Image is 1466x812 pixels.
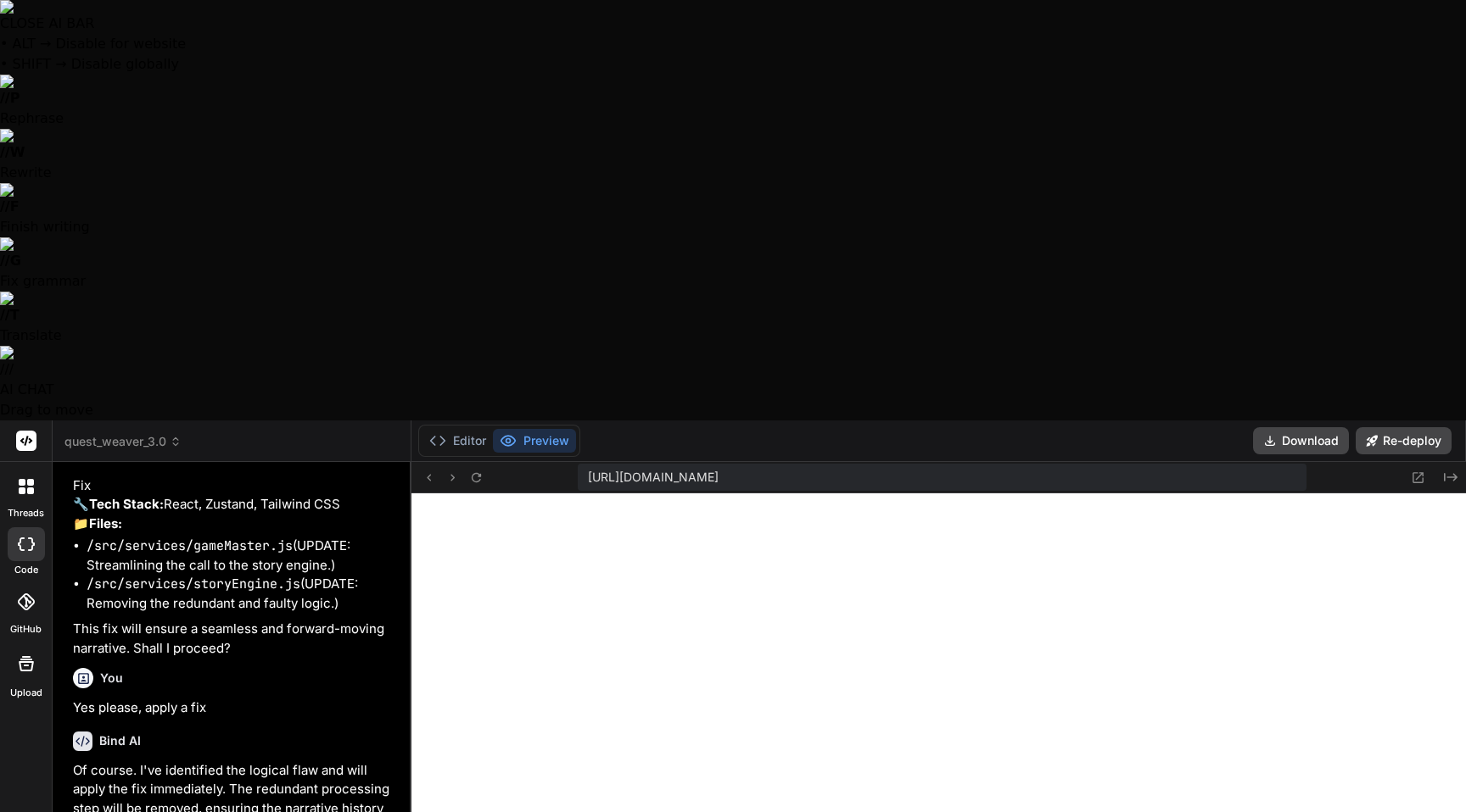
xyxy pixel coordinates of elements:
[588,469,719,486] span: [URL][DOMAIN_NAME]
[1356,427,1452,454] button: Re-deploy
[87,537,293,554] code: /src/services/gameMaster.js
[73,698,394,718] p: Yes please, apply a fix
[8,506,44,520] label: threads
[87,537,394,575] li: (UPDATE: Streamlining the call to the story engine.)
[73,620,394,658] p: This fix will ensure a seamless and forward-moving narrative. Shall I proceed?
[89,496,164,512] strong: Tech Stack:
[73,457,394,533] p: 🔹 QuestWeaver 3.0 - Narrative Progression Fix 🔧 React, Zustand, Tailwind CSS 📁
[99,732,141,749] h6: Bind AI
[493,429,576,453] button: Preview
[1253,427,1349,454] button: Download
[10,622,42,637] label: GitHub
[64,433,182,450] span: quest_weaver_3.0
[87,576,300,592] code: /src/services/storyEngine.js
[87,575,394,613] li: (UPDATE: Removing the redundant and faulty logic.)
[89,515,122,531] strong: Files:
[100,670,123,687] h6: You
[14,563,38,577] label: code
[10,686,42,700] label: Upload
[422,429,493,453] button: Editor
